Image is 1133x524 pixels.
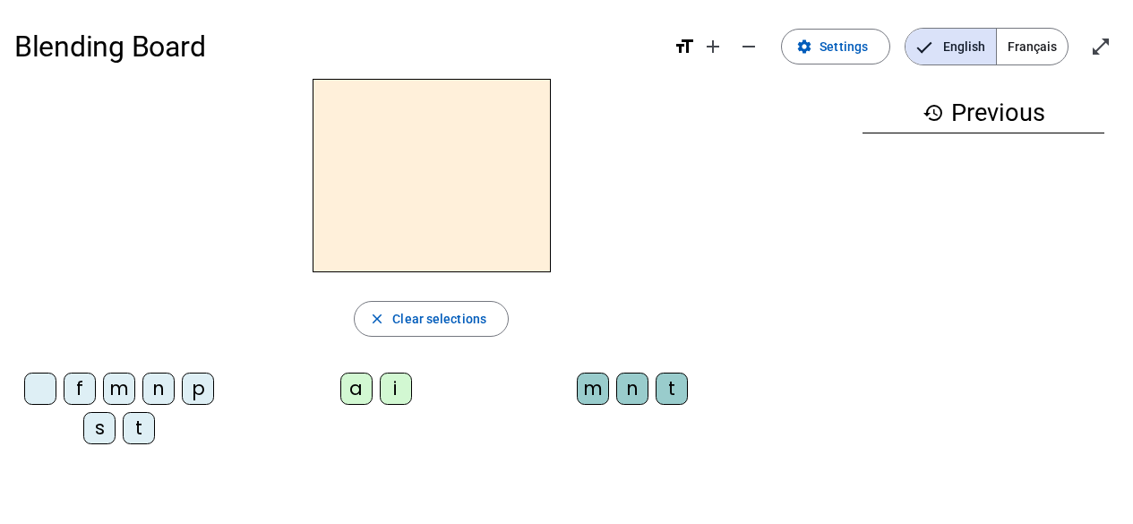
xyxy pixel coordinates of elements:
[64,373,96,405] div: f
[695,29,731,64] button: Increase font size
[738,36,760,57] mat-icon: remove
[103,373,135,405] div: m
[392,308,486,330] span: Clear selections
[997,29,1068,64] span: Français
[923,102,944,124] mat-icon: history
[820,36,868,57] span: Settings
[369,311,385,327] mat-icon: close
[905,28,1069,65] mat-button-toggle-group: Language selection
[702,36,724,57] mat-icon: add
[14,18,659,75] h1: Blending Board
[731,29,767,64] button: Decrease font size
[123,412,155,444] div: t
[83,412,116,444] div: s
[577,373,609,405] div: m
[1083,29,1119,64] button: Enter full screen
[1090,36,1112,57] mat-icon: open_in_full
[616,373,648,405] div: n
[656,373,688,405] div: t
[796,39,812,55] mat-icon: settings
[674,36,695,57] mat-icon: format_size
[182,373,214,405] div: p
[340,373,373,405] div: a
[906,29,996,64] span: English
[781,29,890,64] button: Settings
[863,93,1104,133] h3: Previous
[142,373,175,405] div: n
[354,301,509,337] button: Clear selections
[380,373,412,405] div: i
